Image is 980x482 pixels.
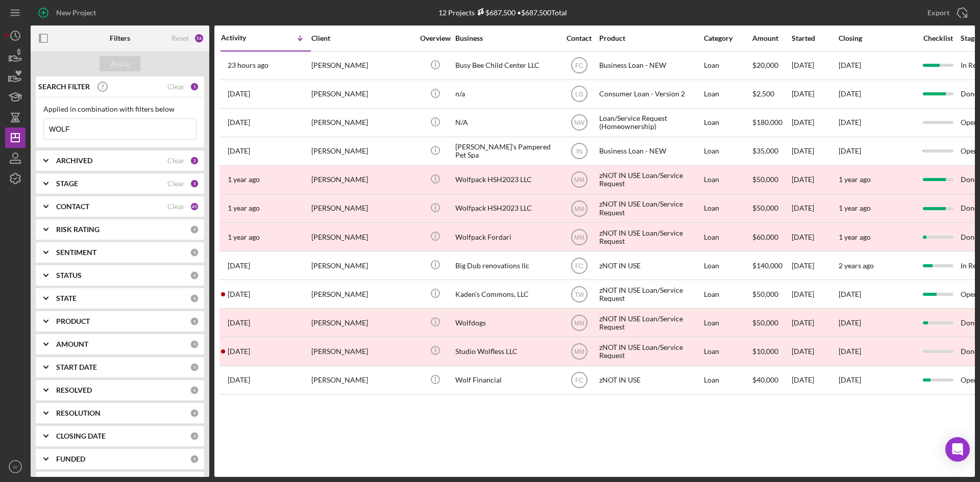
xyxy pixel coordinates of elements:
button: Apply [100,56,140,71]
b: SEARCH FILTER [38,83,90,91]
div: Overview [416,34,454,42]
div: $50,000 [752,195,791,222]
text: NW [574,119,585,126]
div: Clear [167,180,185,188]
time: 2022-07-15 14:18 [228,347,250,356]
div: Wolfpack HSH2023 LLC [455,166,557,193]
div: zNOT IN USE Loan/Service Request [599,309,701,336]
div: 0 [190,271,199,280]
span: $180,000 [752,118,782,126]
text: IV [13,464,18,470]
b: RESOLVED [56,386,92,394]
time: 2024-03-09 01:04 [228,233,260,241]
text: MM [574,319,584,326]
div: [DATE] [792,338,838,365]
b: Filters [110,34,130,42]
time: 1 year ago [839,175,871,184]
time: [DATE] [839,146,861,155]
text: MM [574,348,584,356]
div: [DATE] [792,109,838,136]
div: 45 [190,202,199,211]
time: [DATE] [839,347,861,356]
time: 2025-02-10 18:27 [228,147,250,155]
div: [PERSON_NAME] [311,223,413,250]
button: Export [917,3,975,23]
div: Loan [704,195,751,222]
div: Category [704,34,751,42]
text: TW [574,291,584,298]
div: Applied in combination with filters below [43,105,197,113]
div: zNOT IN USE [599,367,701,394]
b: STAGE [56,180,78,188]
span: $50,000 [752,290,778,298]
button: IV [5,456,26,477]
time: [DATE] [839,61,861,69]
time: 2022-08-15 15:49 [228,290,250,298]
div: 0 [190,432,199,441]
text: LG [575,91,583,98]
div: 0 [190,317,199,326]
div: 2 [190,156,199,165]
div: [DATE] [792,81,838,108]
div: Big Dub renovations llc [455,252,557,279]
div: $60,000 [752,223,791,250]
div: Loan [704,367,751,394]
b: FUNDED [56,455,85,463]
div: Open Intercom Messenger [945,437,970,462]
b: PRODUCT [56,317,90,325]
div: Loan [704,309,751,336]
div: Started [792,34,838,42]
div: Clear [167,202,185,211]
div: Wolfdogs [455,309,557,336]
div: 0 [190,340,199,349]
time: [DATE] [839,89,861,98]
div: New Project [56,3,96,23]
time: [DATE] [839,375,861,384]
div: Loan [704,81,751,108]
div: [DATE] [792,52,838,79]
div: [PERSON_NAME] [311,338,413,365]
div: Loan [704,109,751,136]
text: IN [576,148,582,155]
div: $687,500 [475,8,516,17]
div: [DATE] [792,281,838,308]
text: MM [574,176,584,184]
b: CLOSING DATE [56,432,106,440]
time: [DATE] [839,318,861,327]
div: [DATE] [792,367,838,394]
div: Closing [839,34,915,42]
div: [DATE] [792,252,838,279]
b: STATE [56,294,77,302]
div: Studio Wolfless LLC [455,338,557,365]
div: [PERSON_NAME] [311,281,413,308]
div: Wolfpack Fordari [455,223,557,250]
div: zNOT IN USE [599,252,701,279]
time: 2022-08-13 23:10 [228,319,250,327]
div: Loan/Service Request (Homeownership) [599,109,701,136]
time: 2025-09-03 14:49 [228,61,268,69]
div: $50,000 [752,166,791,193]
div: Product [599,34,701,42]
div: Contact [560,34,598,42]
div: Wolf Financial [455,367,557,394]
time: 2024-03-20 13:07 [228,204,260,212]
time: 1 year ago [839,204,871,212]
b: ARCHIVED [56,157,92,165]
span: $20,000 [752,61,778,69]
div: 1 [190,82,199,91]
div: Activity [221,34,266,42]
div: 0 [190,294,199,303]
button: New Project [31,3,106,23]
b: AMOUNT [56,340,88,348]
div: Clear [167,157,185,165]
div: zNOT IN USE Loan/Service Request [599,338,701,365]
div: Loan [704,281,751,308]
div: Business Loan - NEW [599,138,701,165]
text: MM [574,205,584,212]
div: 0 [190,386,199,395]
time: 2021-11-08 02:16 [228,376,250,384]
b: CONTACT [56,202,89,211]
div: [PERSON_NAME]'s Pampered Pet Spa [455,138,557,165]
time: 2025-06-27 20:03 [228,90,250,98]
div: Business [455,34,557,42]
